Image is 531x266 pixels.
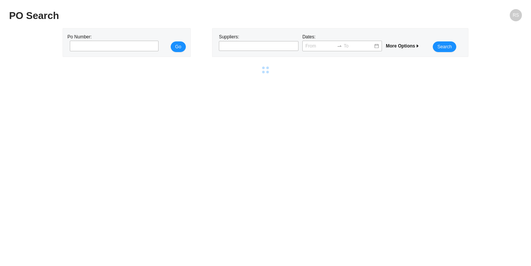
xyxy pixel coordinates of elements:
span: Search [437,43,452,51]
span: More Options [386,43,419,49]
span: to [337,43,342,49]
button: Search [433,41,456,52]
span: Go [175,43,181,51]
h2: PO Search [9,9,394,22]
input: To [344,42,374,50]
div: Po Number: [68,33,156,52]
span: caret-right [415,44,420,48]
span: swap-right [337,43,342,49]
div: Suppliers: [217,33,300,52]
button: Go [171,41,186,52]
span: RS [513,9,519,21]
input: From [305,42,335,50]
div: Dates: [300,33,384,52]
